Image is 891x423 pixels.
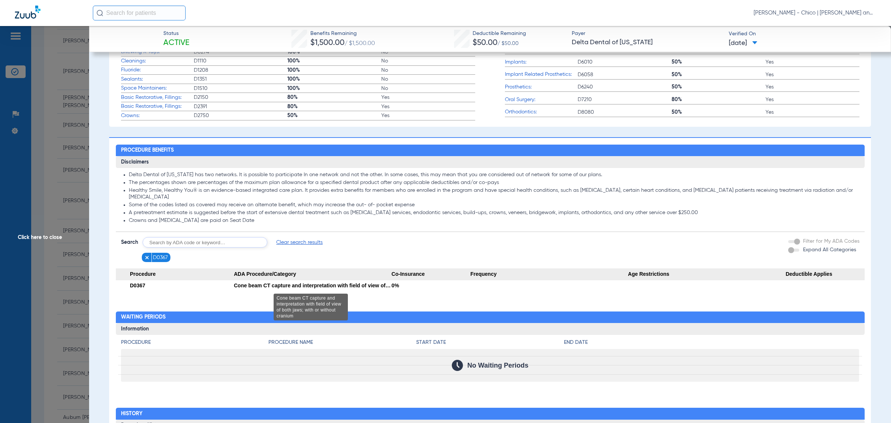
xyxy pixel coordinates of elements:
h4: Procedure Name [268,339,416,346]
span: Yes [766,96,859,103]
li: A pretreatment estimate is suggested before the start of extensive dental treatment such as [MEDI... [129,210,859,216]
span: 80% [672,96,766,103]
h2: History [116,408,865,420]
span: Co-Insurance [392,268,470,280]
span: D2150 [194,94,288,101]
span: 50% [672,58,766,66]
span: 100% [287,75,381,83]
span: Yes [766,109,859,116]
span: D6010 [578,58,672,66]
span: Verified On [729,30,879,38]
span: Expand All Categories [803,247,856,252]
span: Prosthetics: [505,83,578,91]
span: No [381,75,475,83]
span: D6058 [578,71,672,78]
span: Active [163,38,189,48]
app-breakdown-title: Procedure Name [268,339,416,349]
h3: Information [116,323,865,335]
span: D1351 [194,75,288,83]
img: Zuub Logo [15,6,40,19]
span: Yes [766,58,859,66]
span: Implants: [505,58,578,66]
span: Yes [381,103,475,110]
img: Calendar [452,360,463,371]
label: Filter for My ADA Codes [802,238,859,245]
span: D1510 [194,85,288,92]
li: Some of the codes listed as covered may receive an alternate benefit, which may increase the out-... [129,202,859,209]
li: The percentages shown are percentages of the maximum plan allowance for a specified dental produc... [129,180,859,186]
span: Yes [766,83,859,91]
img: Search Icon [97,10,103,16]
span: Payer [572,30,722,38]
span: Deductible Applies [786,268,864,280]
input: Search by ADA code or keyword… [143,237,267,248]
span: Status [163,30,189,38]
h4: Start Date [416,339,564,346]
h2: Waiting Periods [116,311,865,323]
span: Frequency [470,268,628,280]
span: Yes [766,71,859,78]
span: Clear search results [276,239,323,246]
span: 50% [672,71,766,78]
span: $1,500.00 [310,39,345,47]
li: Delta Dental of [US_STATE] has two networks. lt is possible to participate In one network and not... [129,172,859,178]
span: Basic Restorative, Fillings: [121,103,194,110]
span: 50% [672,83,766,91]
span: D2750 [194,112,288,119]
span: / $50.00 [497,41,519,46]
span: No [381,57,475,65]
span: D1110 [194,57,288,65]
span: 100% [287,85,381,92]
input: Search for patients [93,6,186,20]
span: Space Maintainers: [121,84,194,92]
span: D0367 [153,254,168,261]
span: Crowns: [121,112,194,120]
app-breakdown-title: Start Date [416,339,564,349]
span: D1208 [194,67,288,74]
span: Implant Related Prosthetics: [505,71,578,78]
span: Orthodontics: [505,108,578,116]
app-breakdown-title: Procedure [121,339,269,349]
span: / $1,500.00 [345,41,375,46]
h2: Procedure Benefits [116,145,865,156]
span: Yes [381,112,475,119]
li: Crowns and [MEDICAL_DATA] are paid on Seat Date [129,217,859,224]
span: ADA Procedure/Category [234,268,392,280]
app-breakdown-title: End Date [564,339,859,349]
span: D2391 [194,103,288,110]
span: Age Restrictions [628,268,786,280]
span: 80% [287,94,381,101]
span: No [381,67,475,74]
span: Fluoride: [121,66,194,74]
span: $50.00 [473,39,497,47]
h4: End Date [564,339,859,346]
div: Cone beam CT capture and interpretation with field of view of both jaws; with or without cranium [234,280,392,291]
span: D7210 [578,96,672,103]
span: Search [121,239,138,246]
span: Deductible Remaining [473,30,526,38]
span: 100% [287,57,381,65]
img: x.svg [144,255,150,260]
span: 50% [672,109,766,116]
span: 80% [287,103,381,110]
span: D6240 [578,83,672,91]
h3: Disclaimers [116,156,865,168]
div: Cone beam CT capture and interpretation with field of view of both jaws; with or without cranium [274,294,348,320]
span: 100% [287,67,381,74]
span: Benefits Remaining [310,30,375,38]
span: [PERSON_NAME] - Chico | [PERSON_NAME] and [PERSON_NAME] Dental Group [754,9,876,17]
span: D0367 [130,282,145,288]
div: 0% [392,280,470,291]
span: Cleanings: [121,57,194,65]
span: [DATE] [729,39,757,48]
span: No [381,85,475,92]
span: Delta Dental of [US_STATE] [572,38,722,47]
li: Healthy Smile, Healthy You® is an evidence-based integrated care plan. It provides extra benefits... [129,187,859,200]
span: Yes [381,94,475,101]
span: Sealants: [121,75,194,83]
span: Basic Restorative, Fillings: [121,94,194,101]
h4: Procedure [121,339,269,346]
iframe: Chat Widget [854,387,891,423]
span: Oral Surgery: [505,96,578,104]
